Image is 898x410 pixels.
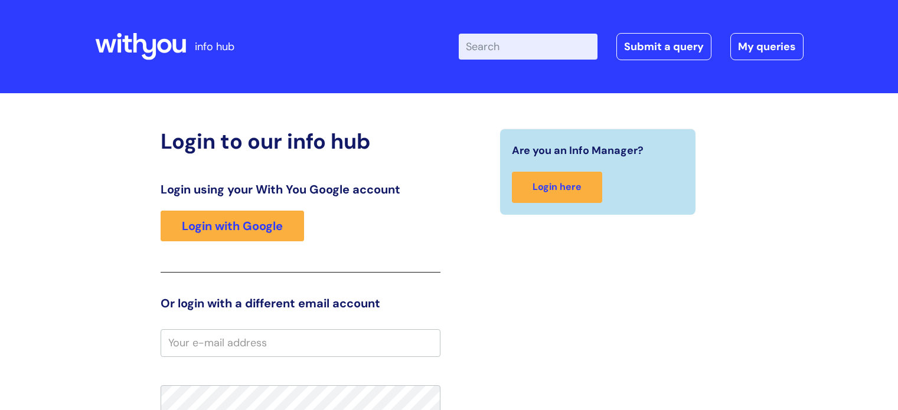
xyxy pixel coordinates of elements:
[512,172,602,203] a: Login here
[730,33,804,60] a: My queries
[161,211,304,241] a: Login with Google
[195,37,234,56] p: info hub
[459,34,597,60] input: Search
[161,129,440,154] h2: Login to our info hub
[161,329,440,356] input: Your e-mail address
[512,141,644,160] span: Are you an Info Manager?
[161,182,440,196] h3: Login using your With You Google account
[616,33,711,60] a: Submit a query
[161,296,440,310] h3: Or login with a different email account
